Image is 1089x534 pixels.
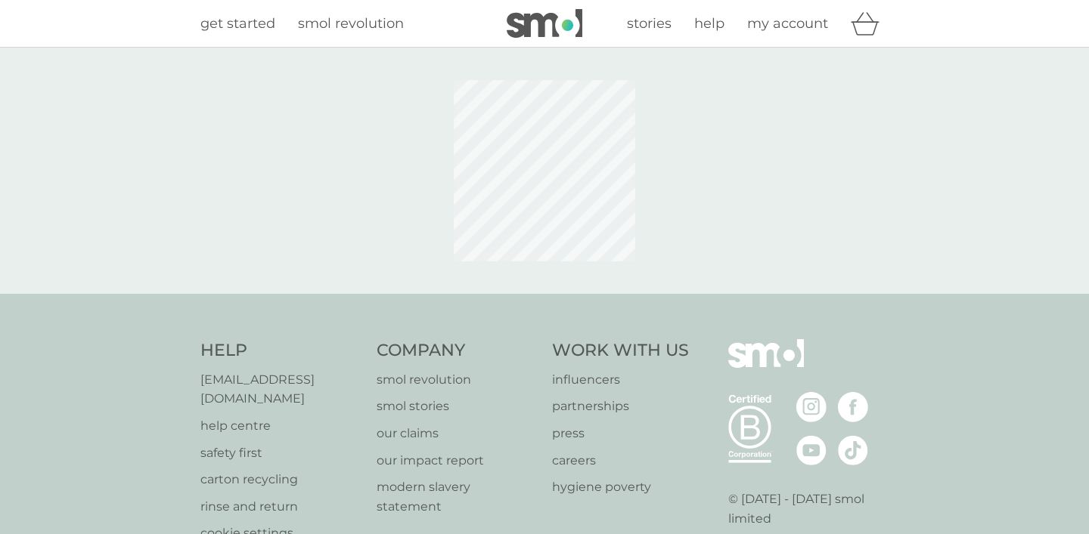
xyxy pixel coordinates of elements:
[552,451,689,471] a: careers
[507,9,582,38] img: smol
[728,339,804,390] img: smol
[627,13,672,35] a: stories
[200,370,361,409] a: [EMAIL_ADDRESS][DOMAIN_NAME]
[796,392,827,422] img: visit the smol Instagram page
[552,397,689,416] a: partnerships
[694,13,724,35] a: help
[377,339,538,363] h4: Company
[627,15,672,32] span: stories
[552,424,689,443] a: press
[747,15,828,32] span: my account
[298,15,404,32] span: smol revolution
[747,13,828,35] a: my account
[200,470,361,489] a: carton recycling
[377,370,538,390] a: smol revolution
[298,13,404,35] a: smol revolution
[377,424,538,443] a: our claims
[728,489,889,528] p: © [DATE] - [DATE] smol limited
[552,339,689,363] h4: Work With Us
[838,392,868,422] img: visit the smol Facebook page
[377,451,538,471] a: our impact report
[377,477,538,516] a: modern slavery statement
[796,435,827,465] img: visit the smol Youtube page
[200,13,275,35] a: get started
[694,15,724,32] span: help
[851,8,889,39] div: basket
[200,339,361,363] h4: Help
[552,370,689,390] a: influencers
[377,397,538,416] a: smol stories
[200,497,361,517] a: rinse and return
[200,15,275,32] span: get started
[838,435,868,465] img: visit the smol Tiktok page
[552,477,689,497] a: hygiene poverty
[200,416,361,436] a: help centre
[200,443,361,463] a: safety first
